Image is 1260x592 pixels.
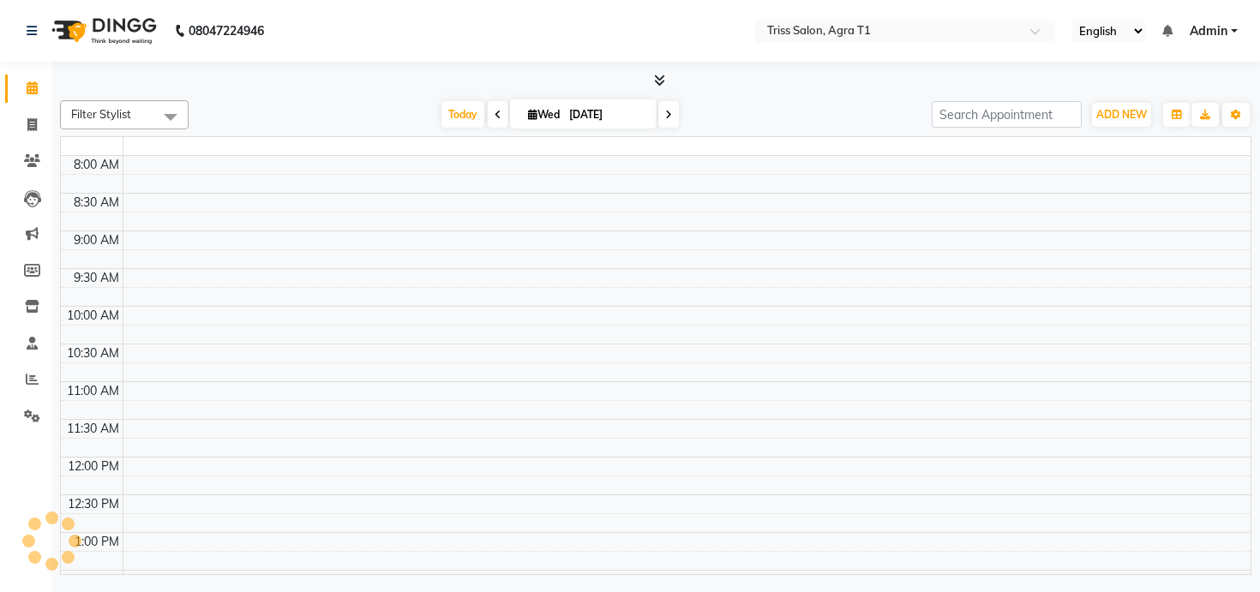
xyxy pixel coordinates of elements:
div: 10:30 AM [63,344,123,362]
span: ADD NEW [1096,108,1147,121]
span: Today [441,101,484,128]
input: Search Appointment [932,101,1082,128]
img: logo [44,7,161,55]
span: Admin [1190,22,1227,40]
div: 10:00 AM [63,307,123,325]
div: 1:00 PM [71,533,123,551]
div: 11:00 AM [63,382,123,400]
button: ADD NEW [1092,103,1151,127]
b: 08047224946 [189,7,264,55]
div: 12:00 PM [64,457,123,475]
div: 11:30 AM [63,420,123,438]
span: Wed [524,108,564,121]
div: 9:00 AM [70,231,123,249]
span: Filter Stylist [71,107,131,121]
div: 1:30 PM [71,571,123,589]
div: 8:00 AM [70,156,123,174]
input: 2025-09-03 [564,102,650,128]
div: 12:30 PM [64,495,123,513]
div: 9:30 AM [70,269,123,287]
div: 8:30 AM [70,194,123,212]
